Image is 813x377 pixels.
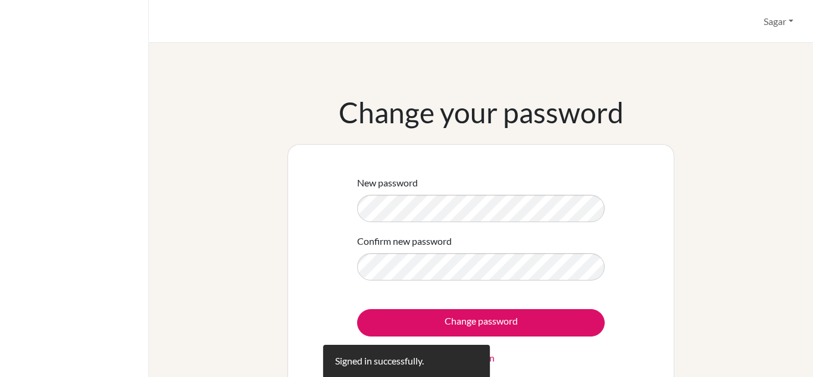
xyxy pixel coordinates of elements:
[357,176,418,190] label: New password
[335,354,424,368] div: Signed in successfully.
[758,10,799,33] button: Sagar
[357,309,605,337] input: Change password
[339,95,624,130] h1: Change your password
[357,234,452,248] label: Confirm new password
